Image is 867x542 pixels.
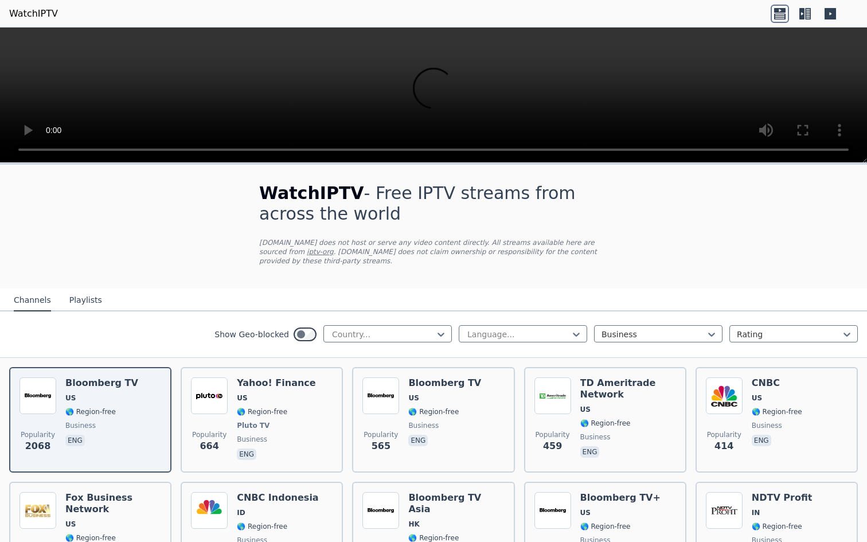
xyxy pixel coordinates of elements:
span: WatchIPTV [259,183,364,203]
span: US [408,393,419,403]
span: 🌎 Region-free [752,407,802,416]
img: Bloomberg TV Asia [362,492,399,529]
label: Show Geo-blocked [214,329,289,340]
span: 🌎 Region-free [237,522,287,531]
p: eng [65,435,85,446]
span: 664 [200,439,218,453]
span: business [580,432,611,442]
span: 414 [714,439,733,453]
span: US [65,393,76,403]
span: 2068 [25,439,51,453]
span: Popularity [192,430,226,439]
h6: Bloomberg TV [65,377,138,389]
h6: Bloomberg TV Asia [408,492,504,515]
span: business [65,421,96,430]
a: iptv-org [307,248,334,256]
span: Popularity [364,430,398,439]
button: Playlists [69,290,102,311]
img: CNBC [706,377,743,414]
span: US [752,393,762,403]
img: CNBC Indonesia [191,492,228,529]
img: TD Ameritrade Network [534,377,571,414]
p: [DOMAIN_NAME] does not host or serve any video content directly. All streams available here are s... [259,238,608,266]
span: business [752,421,782,430]
span: Popularity [536,430,570,439]
img: Bloomberg TV [19,377,56,414]
span: 🌎 Region-free [408,407,459,416]
a: WatchIPTV [9,7,58,21]
img: Bloomberg TV [362,377,399,414]
h1: - Free IPTV streams from across the world [259,183,608,224]
span: US [580,405,591,414]
h6: CNBC [752,377,802,389]
p: eng [237,449,256,460]
p: eng [408,435,428,446]
h6: Yahoo! Finance [237,377,315,389]
h6: TD Ameritrade Network [580,377,676,400]
span: IN [752,508,760,517]
span: ID [237,508,245,517]
h6: Bloomberg TV+ [580,492,661,504]
span: US [237,393,247,403]
img: Yahoo! Finance [191,377,228,414]
img: Bloomberg TV+ [534,492,571,529]
span: business [408,421,439,430]
span: Pluto TV [237,421,270,430]
span: US [65,520,76,529]
span: 565 [372,439,390,453]
span: HK [408,520,419,529]
span: 🌎 Region-free [580,419,631,428]
img: Fox Business Network [19,492,56,529]
span: Popularity [21,430,55,439]
h6: NDTV Profit [752,492,813,504]
span: 459 [543,439,562,453]
span: 🌎 Region-free [237,407,287,416]
span: business [237,435,267,444]
h6: Fox Business Network [65,492,161,515]
button: Channels [14,290,51,311]
span: US [580,508,591,517]
h6: Bloomberg TV [408,377,481,389]
p: eng [752,435,771,446]
p: eng [580,446,600,458]
span: 🌎 Region-free [65,407,116,416]
img: NDTV Profit [706,492,743,529]
h6: CNBC Indonesia [237,492,318,504]
span: Popularity [707,430,741,439]
span: 🌎 Region-free [580,522,631,531]
span: 🌎 Region-free [752,522,802,531]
